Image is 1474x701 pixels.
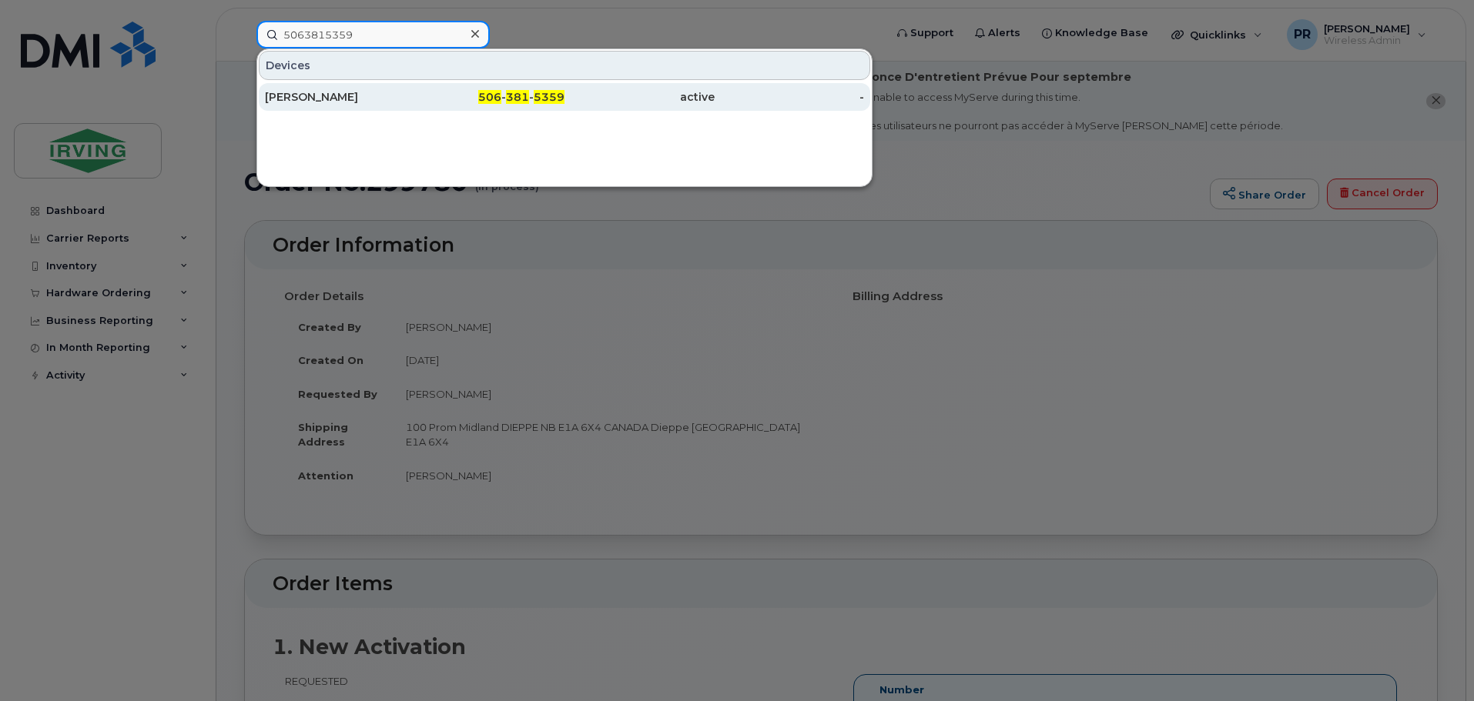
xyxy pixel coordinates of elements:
[259,83,870,111] a: [PERSON_NAME]506-381-5359active-
[715,89,865,105] div: -
[259,51,870,80] div: Devices
[534,90,564,104] span: 5359
[415,89,565,105] div: - -
[506,90,529,104] span: 381
[265,89,415,105] div: [PERSON_NAME]
[564,89,715,105] div: active
[478,90,501,104] span: 506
